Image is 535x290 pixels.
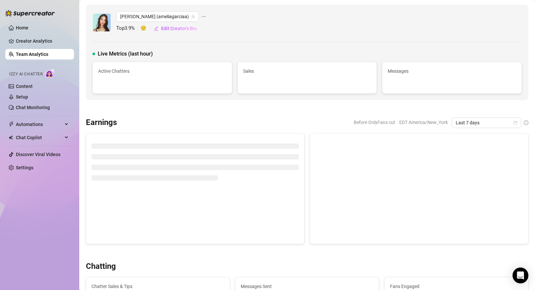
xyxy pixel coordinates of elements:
span: calendar [514,121,517,125]
a: Settings [16,165,33,170]
span: Active Chatters [98,67,227,75]
span: Fans Engaged [390,283,523,290]
h3: Earnings [86,117,117,128]
span: Last 7 days [456,118,517,128]
img: Amelia [93,14,111,31]
button: Edit Creator's Bio [154,23,197,34]
a: Chat Monitoring [16,105,50,110]
span: Before OnlyFans cut [354,117,395,127]
span: Live Metrics (last hour) [98,50,153,58]
a: Discover Viral Videos [16,152,60,157]
span: team [191,15,195,19]
a: Team Analytics [16,52,48,57]
span: Top 3.9 % [116,24,140,32]
img: AI Chatter [45,68,55,78]
span: Izzy AI Chatter [9,71,43,77]
span: edit [154,26,159,31]
span: thunderbolt [9,122,14,127]
span: Amelia (ameliagarciaa) [120,12,195,21]
span: Messages Sent [241,283,374,290]
img: logo-BBDzfeDw.svg [5,10,55,17]
span: Automations [16,119,63,130]
div: Open Intercom Messenger [513,268,528,283]
h3: Chatting [86,261,116,272]
span: Sales [243,67,372,75]
span: info-circle [524,120,528,125]
span: EDT America/New_York [399,117,448,127]
a: Creator Analytics [16,36,69,46]
span: 🙂 [140,24,154,32]
span: Chatter Sales & Tips [91,283,224,290]
span: Chat Copilot [16,132,63,143]
span: ellipsis [201,11,206,22]
img: Chat Copilot [9,135,13,140]
span: Edit Creator's Bio [161,26,197,31]
a: Content [16,84,33,89]
span: Messages [388,67,516,75]
a: Home [16,25,28,30]
a: Setup [16,94,28,100]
